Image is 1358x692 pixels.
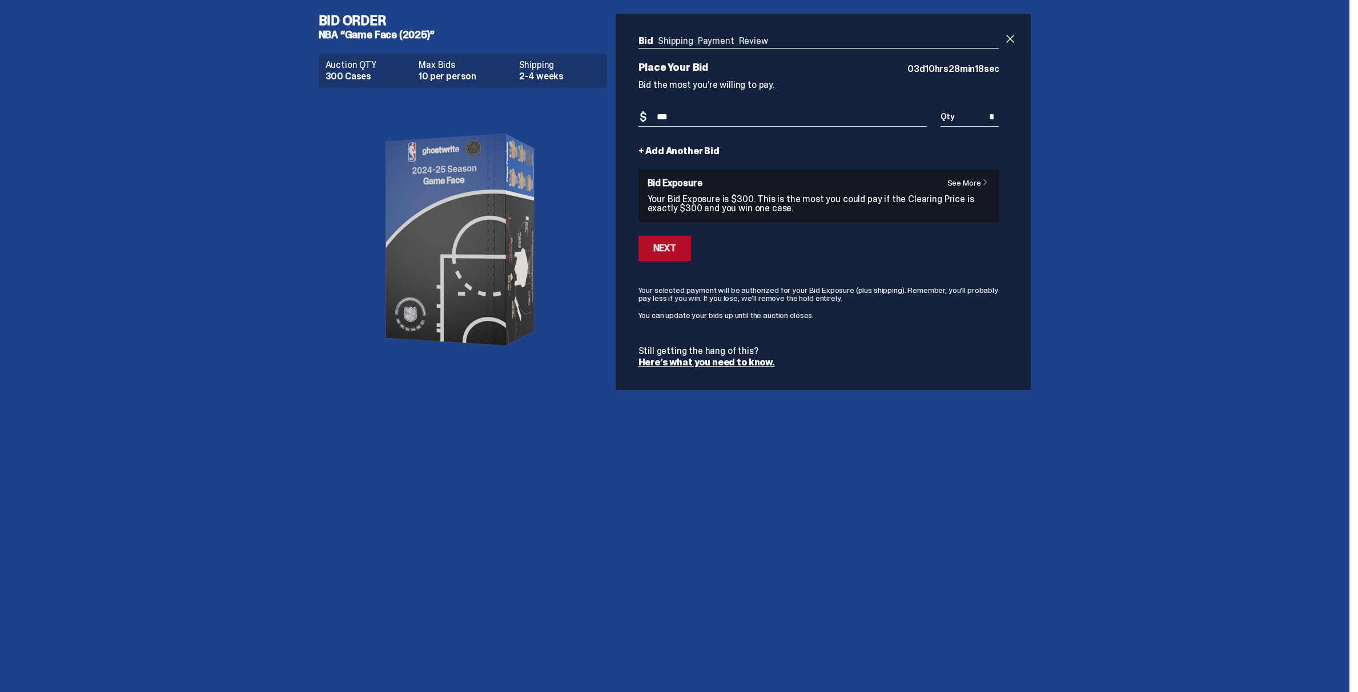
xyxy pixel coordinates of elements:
div: Next [653,244,676,253]
dd: 300 Cases [326,72,412,81]
a: + Add Another Bid [638,147,720,156]
dt: Auction QTY [326,61,412,70]
h6: Bid Exposure [648,179,990,188]
button: Next [638,236,691,261]
span: 03 [907,63,919,75]
dt: Max Bids [419,61,512,70]
p: Your selected payment will be authorized for your Bid Exposure (plus shipping). Remember, you’ll ... [638,286,999,302]
span: 10 [925,63,935,75]
a: Here’s what you need to know. [638,356,775,368]
p: Still getting the hang of this? [638,347,999,356]
p: Place Your Bid [638,62,908,73]
h4: Bid Order [319,14,616,27]
p: Bid the most you’re willing to pay. [638,81,999,90]
p: Your Bid Exposure is $300. This is the most you could pay if the Clearing Price is exactly $300 a... [648,195,990,213]
h5: NBA “Game Face (2025)” [319,30,616,40]
img: product image [348,97,577,383]
span: $ [640,111,646,123]
span: 28 [949,63,960,75]
a: Bid [638,35,654,47]
span: Qty [941,112,954,120]
a: See More [947,179,995,187]
dt: Shipping [519,61,600,70]
p: d hrs min sec [907,65,999,74]
dd: 10 per person [419,72,512,81]
span: 18 [975,63,984,75]
dd: 2-4 weeks [519,72,600,81]
p: You can update your bids up until the auction closes. [638,311,999,319]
